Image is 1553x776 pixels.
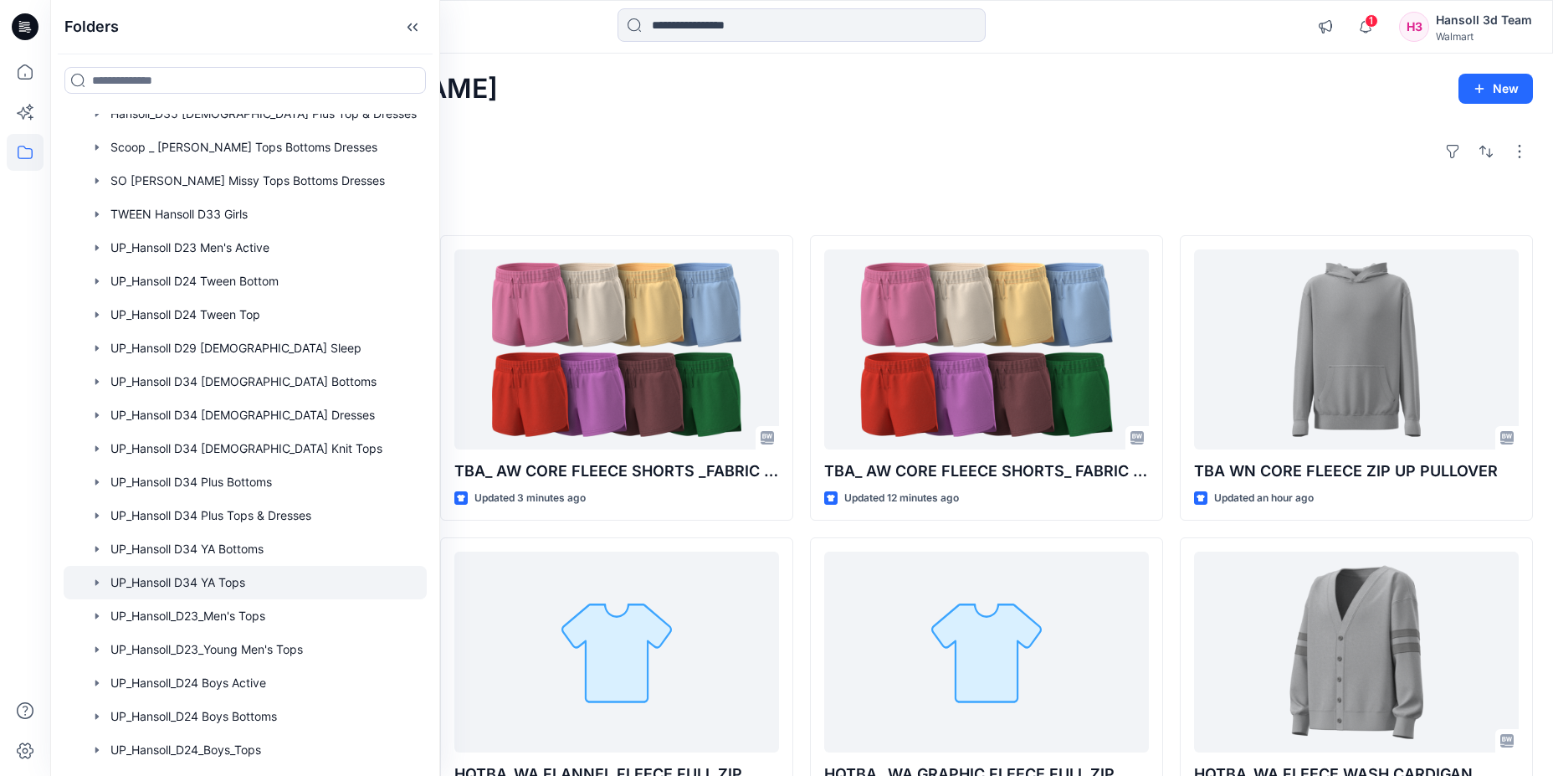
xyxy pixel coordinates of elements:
[454,552,779,752] a: HQTBA_WA FLANNEL FLEECE FULL ZIP
[454,460,779,483] p: TBA_ AW CORE FLEECE SHORTS _FABRIC OPT(1)
[454,249,779,450] a: TBA_ AW CORE FLEECE SHORTS _FABRIC OPT(1)
[1194,552,1519,752] a: HQTBA_WA FLEECE WASH CARDIGAN
[70,198,1533,218] h4: Styles
[824,249,1149,450] a: TBA_ AW CORE FLEECE SHORTS_ FABRIC OPT(2)
[1458,74,1533,104] button: New
[1436,10,1532,30] div: Hansoll 3d Team
[1436,30,1532,43] div: Walmart
[844,490,959,507] p: Updated 12 minutes ago
[1214,490,1314,507] p: Updated an hour ago
[1399,12,1429,42] div: H3
[1194,249,1519,450] a: TBA WN CORE FLEECE ZIP UP PULLOVER
[1194,460,1519,483] p: TBA WN CORE FLEECE ZIP UP PULLOVER
[1365,14,1378,28] span: 1
[474,490,586,507] p: Updated 3 minutes ago
[824,460,1149,483] p: TBA_ AW CORE FLEECE SHORTS_ FABRIC OPT(2)
[824,552,1149,752] a: HQTBA_ WA GRAPHIC FLEECE FULL ZIP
